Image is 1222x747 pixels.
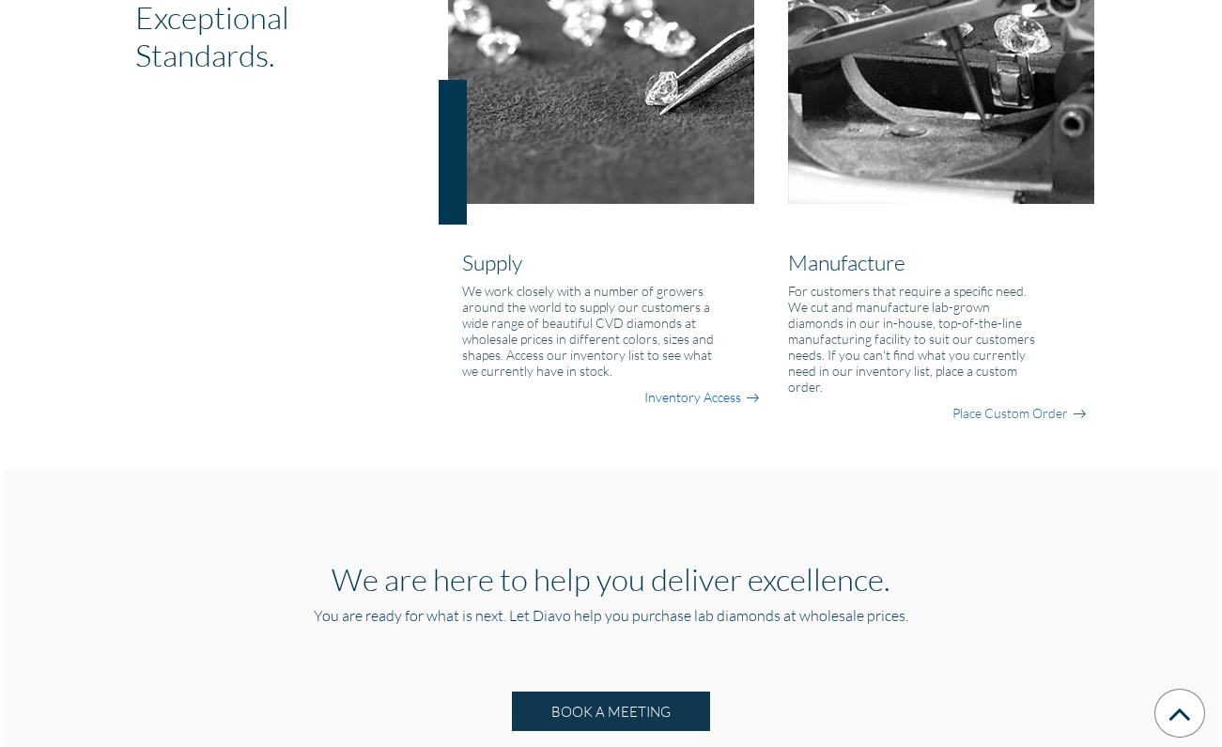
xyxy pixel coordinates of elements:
[151,560,1072,598] h1: We are here to help you deliver excellence.
[788,249,1087,275] h2: Manufacture
[1128,653,1199,724] iframe: Drift Widget Chat Controller
[151,605,1072,641] h5: You are ready for what is next. Let Diavo help you purchase lab diamonds at wholesale prices.
[462,249,761,275] h2: Supply
[644,388,741,407] a: Inventory Access
[835,458,1211,664] iframe: Drift Widget Chat Window
[1072,407,1087,422] img: right-arrow
[745,391,760,406] img: right-arrow
[788,283,1042,395] h6: For customers that require a specific need. We cut and manufacture lab-grown diamonds in our in-h...
[551,703,671,720] span: BOOK A MEETING
[952,404,1068,423] a: Place Custom Order
[512,692,710,731] a: BOOK A MEETING
[462,283,716,379] h6: We work closely with a number of growers around the world to supply our customers a wide range of...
